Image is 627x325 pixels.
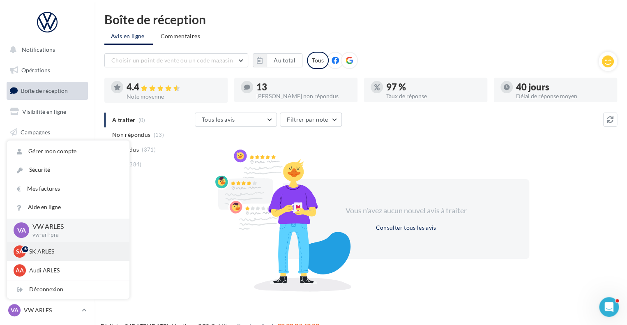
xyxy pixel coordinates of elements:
[267,53,302,67] button: Au total
[5,82,90,99] a: Boîte de réception
[104,13,617,25] div: Boîte de réception
[21,87,68,94] span: Boîte de réception
[7,280,129,299] div: Déconnexion
[5,205,90,229] a: ASSETS PERSONNALISABLES
[5,41,86,58] button: Notifications
[11,306,18,314] span: VA
[599,297,619,317] iframe: Intercom live chat
[5,103,90,120] a: Visibilité en ligne
[5,185,90,202] a: Calendrier
[253,53,302,67] button: Au total
[7,161,129,179] a: Sécurité
[386,93,481,99] div: Taux de réponse
[16,247,23,256] span: SA
[386,83,481,92] div: 97 %
[29,247,120,256] p: SK ARLES
[5,164,90,182] a: Médiathèque
[195,113,277,127] button: Tous les avis
[21,67,50,74] span: Opérations
[5,62,90,79] a: Opérations
[127,83,221,92] div: 4.4
[111,57,233,64] span: Choisir un point de vente ou un code magasin
[161,32,200,40] span: Commentaires
[516,93,611,99] div: Délai de réponse moyen
[112,131,150,139] span: Non répondus
[5,144,90,161] a: Contacts
[307,52,329,69] div: Tous
[127,94,221,99] div: Note moyenne
[335,205,477,216] div: Vous n'avez aucun nouvel avis à traiter
[29,266,120,274] p: Audi ARLES
[128,161,142,168] span: (384)
[17,226,26,235] span: VA
[256,93,351,99] div: [PERSON_NAME] non répondus
[104,53,248,67] button: Choisir un point de vente ou un code magasin
[142,146,156,153] span: (371)
[16,266,24,274] span: AA
[22,108,66,115] span: Visibilité en ligne
[516,83,611,92] div: 40 jours
[22,46,55,53] span: Notifications
[32,222,116,231] p: VW ARLES
[7,180,129,198] a: Mes factures
[7,142,129,161] a: Gérer mon compte
[5,124,90,141] a: Campagnes
[280,113,342,127] button: Filtrer par note
[7,302,88,318] a: VA VW ARLES
[24,306,78,314] p: VW ARLES
[256,83,351,92] div: 13
[154,131,164,138] span: (13)
[202,116,235,123] span: Tous les avis
[21,128,50,135] span: Campagnes
[32,231,116,239] p: vw-arl-pra
[7,198,129,217] a: Aide en ligne
[372,223,439,233] button: Consulter tous les avis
